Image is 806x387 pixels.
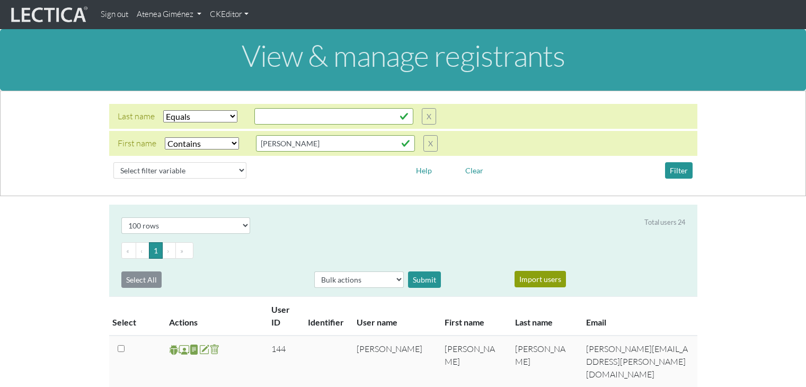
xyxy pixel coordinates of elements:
ul: Pagination [121,242,685,259]
div: Submit [408,271,441,288]
h1: View & manage registrants [8,39,798,72]
th: Identifier [302,296,350,336]
span: delete [209,344,219,356]
a: Help [411,164,437,174]
th: User ID [265,296,302,336]
span: Staff [179,344,189,356]
button: Import users [515,271,566,287]
button: Help [411,162,437,179]
img: lecticalive [8,5,88,25]
span: account update [199,344,209,356]
button: Select All [121,271,162,288]
a: Atenea Giménez [132,4,206,25]
a: CKEditor [206,4,253,25]
div: Total users 24 [644,217,685,227]
button: X [423,135,438,152]
a: Sign out [96,4,132,25]
th: User name [350,296,439,336]
div: First name [118,137,156,149]
th: Email [580,296,697,336]
button: Clear [460,162,488,179]
button: Filter [665,162,693,179]
div: Last name [118,110,155,122]
th: Select [109,296,163,336]
th: First name [438,296,509,336]
th: Actions [163,296,264,336]
span: reports [189,344,199,356]
button: X [422,108,436,125]
th: Last name [509,296,579,336]
button: Go to page 1 [149,242,163,259]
